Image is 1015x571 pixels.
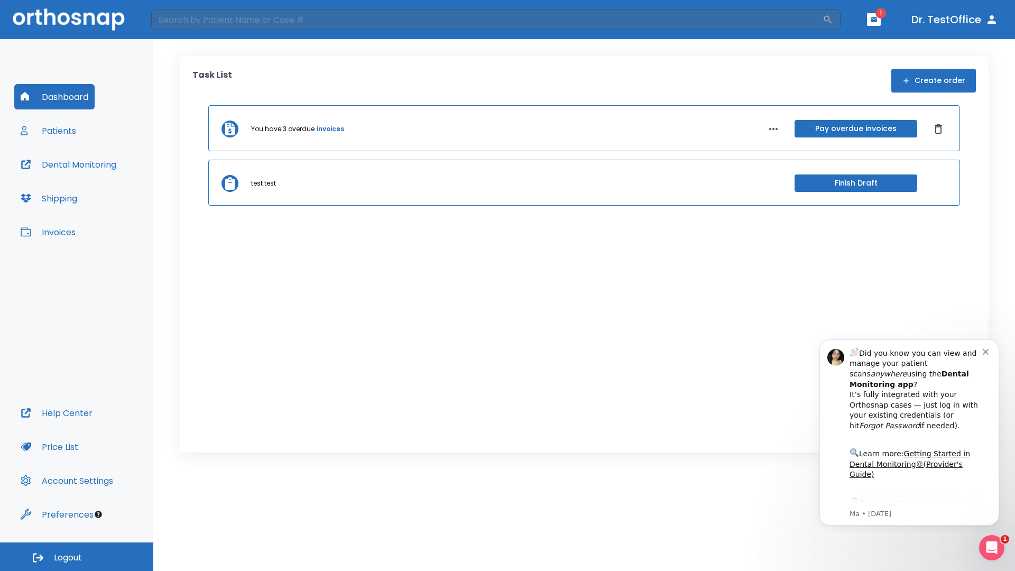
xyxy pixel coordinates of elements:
[795,120,917,137] button: Pay overdue invoices
[907,10,1002,29] button: Dr. TestOffice
[14,502,100,527] button: Preferences
[14,84,95,109] button: Dashboard
[14,152,123,177] button: Dental Monitoring
[930,121,947,137] button: Dismiss
[14,186,84,211] button: Shipping
[46,179,179,189] p: Message from Ma, sent 6w ago
[14,400,99,426] button: Help Center
[14,468,119,493] button: Account Settings
[14,434,85,459] button: Price List
[795,174,917,192] button: Finish Draft
[891,69,976,93] button: Create order
[979,535,1004,560] iframe: Intercom live chat
[46,169,140,188] a: App Store
[192,69,232,93] p: Task List
[1001,535,1009,544] span: 1
[14,219,82,245] button: Invoices
[13,8,125,30] img: Orthosnap
[179,16,188,25] button: Dismiss notification
[875,8,886,19] span: 1
[804,330,1015,532] iframe: Intercom notifications message
[251,179,276,188] p: test test
[94,510,103,519] div: Tooltip anchor
[14,118,82,143] button: Patients
[251,124,315,134] p: You have 3 overdue
[54,552,82,564] span: Logout
[151,9,823,30] input: Search by Patient Name or Case #
[317,124,344,134] a: invoices
[46,166,179,220] div: Download the app: | ​ Let us know if you need help getting started!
